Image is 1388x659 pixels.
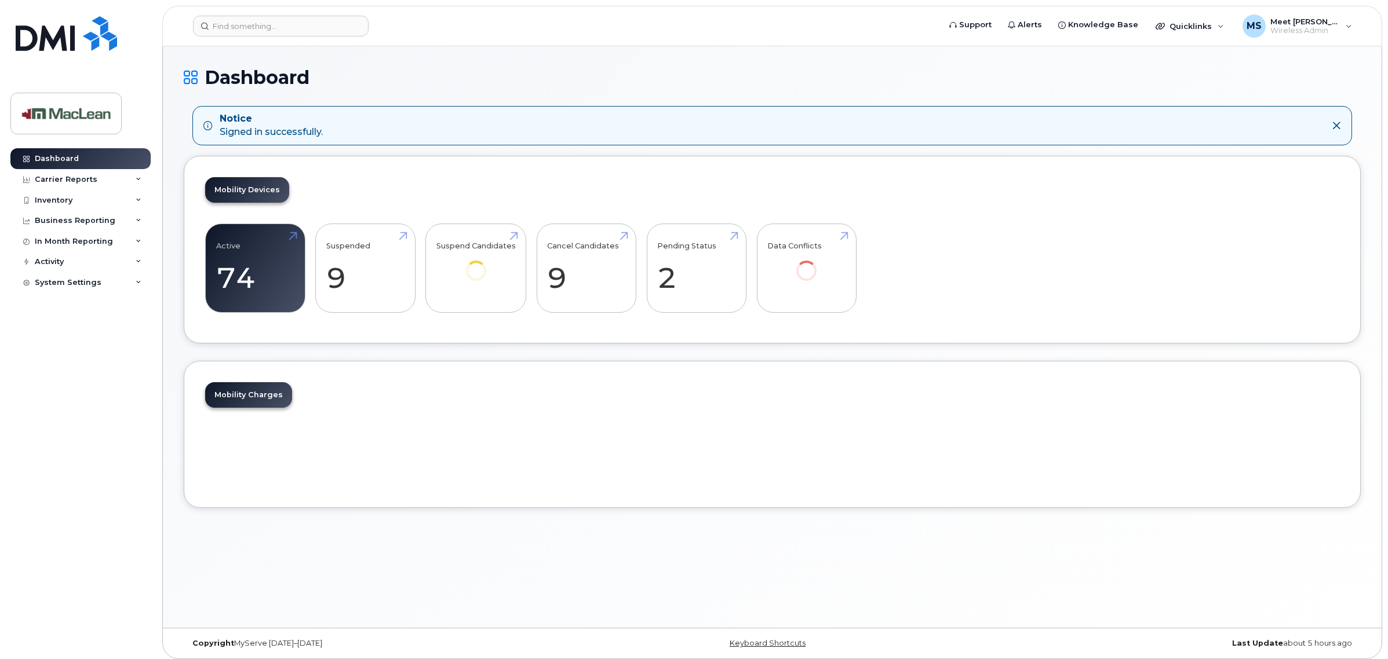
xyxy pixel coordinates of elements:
[205,382,292,408] a: Mobility Charges
[216,230,294,306] a: Active 74
[968,639,1361,648] div: about 5 hours ago
[205,177,289,203] a: Mobility Devices
[220,112,323,139] div: Signed in successfully.
[184,67,1361,87] h1: Dashboard
[730,639,806,647] a: Keyboard Shortcuts
[657,230,735,306] a: Pending Status 2
[1232,639,1283,647] strong: Last Update
[767,230,846,296] a: Data Conflicts
[220,112,323,126] strong: Notice
[547,230,625,306] a: Cancel Candidates 9
[184,639,576,648] div: MyServe [DATE]–[DATE]
[436,230,516,296] a: Suspend Candidates
[192,639,234,647] strong: Copyright
[326,230,405,306] a: Suspended 9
